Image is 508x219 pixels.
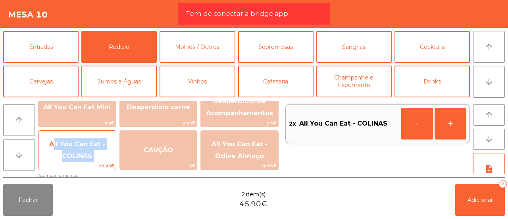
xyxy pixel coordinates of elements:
[120,162,197,170] span: 3€
[473,153,505,185] button: note_add
[473,129,505,150] button: arrow_downward
[289,118,296,130] span: 2x
[3,184,53,216] button: Fechar
[246,190,266,199] span: item(s)
[201,162,278,170] span: 20.95€
[81,66,157,97] button: Sumos e Águas
[3,66,79,97] button: Cervejas
[127,103,190,111] span: Desperdicio carne
[81,31,157,63] button: Rodizio
[394,31,470,63] button: Cocktails
[186,9,288,19] span: Tem de conectar a bridge app
[160,66,235,97] button: Vinhos
[160,31,235,63] button: Molhos / Outros
[38,172,279,179] span: Acompanhamentos
[239,199,267,209] span: 45.90€
[14,115,24,125] i: arrow_upward
[3,104,35,136] button: arrow_upward
[455,184,505,216] button: Adicionar2
[435,108,466,140] button: +
[484,110,494,120] i: arrow_upward
[49,140,105,160] span: All You Can Eat - COLINAS
[401,108,433,140] button: -
[241,190,245,199] span: 2
[316,31,392,63] button: Sangrias
[43,103,111,111] span: All You Can Eat Mini
[144,146,173,154] span: CAUÇÃO
[120,119,197,127] span: 0.25€
[299,118,387,130] span: All You Can Eat - COLINAS
[8,9,48,21] h4: Mesa 10
[238,31,314,63] button: Sobremesas
[14,150,24,160] i: arrow_downward
[201,119,278,127] span: 0.5€
[484,134,494,144] i: arrow_downward
[238,66,314,97] button: Cafeteria
[499,180,507,188] div: 2
[38,162,116,170] span: 22.95€
[484,42,494,52] i: arrow_upward
[468,196,493,203] span: Adicionar
[484,77,494,87] i: arrow_downward
[394,66,470,97] button: Drinks
[3,31,79,63] button: Entradas
[3,139,35,171] button: arrow_downward
[484,164,494,174] i: note_add
[38,119,116,127] span: 9.9€
[316,66,392,97] button: Champanhe e Espumante
[473,104,505,126] button: arrow_upward
[212,140,267,160] span: All You Can Eat - Odive Almoço
[473,31,505,63] button: arrow_upward
[473,66,505,98] button: arrow_downward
